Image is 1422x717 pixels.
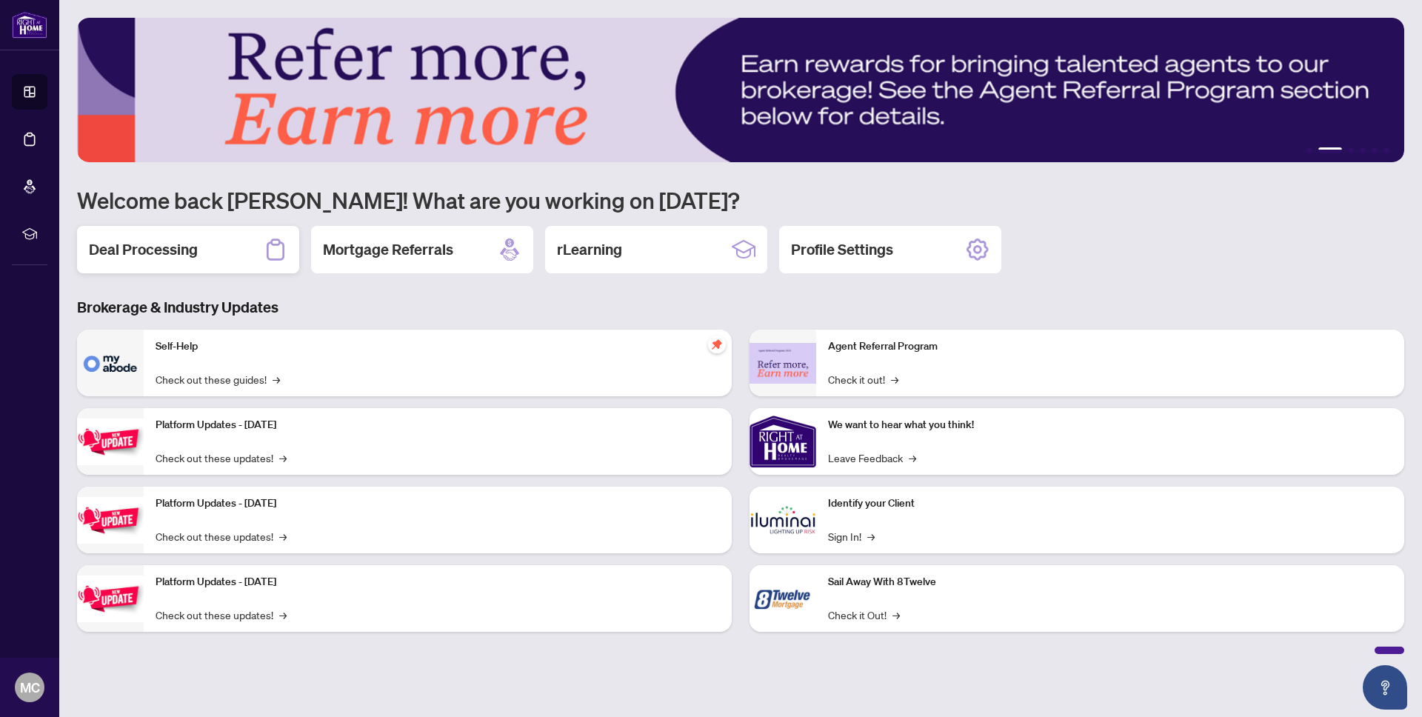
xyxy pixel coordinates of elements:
[77,186,1404,214] h1: Welcome back [PERSON_NAME]! What are you working on [DATE]?
[156,371,280,387] a: Check out these guides!→
[77,497,144,544] img: Platform Updates - July 8, 2025
[77,576,144,622] img: Platform Updates - June 23, 2025
[828,417,1392,433] p: We want to hear what you think!
[791,239,893,260] h2: Profile Settings
[1348,147,1354,153] button: 3
[279,528,287,544] span: →
[156,417,720,433] p: Platform Updates - [DATE]
[828,528,875,544] a: Sign In!→
[828,339,1392,355] p: Agent Referral Program
[557,239,622,260] h2: rLearning
[156,339,720,355] p: Self-Help
[828,371,898,387] a: Check it out!→
[77,418,144,465] img: Platform Updates - July 21, 2025
[20,677,40,698] span: MC
[156,496,720,512] p: Platform Updates - [DATE]
[12,11,47,39] img: logo
[323,239,453,260] h2: Mortgage Referrals
[750,343,816,384] img: Agent Referral Program
[1318,147,1342,153] button: 2
[750,565,816,632] img: Sail Away With 8Twelve
[1306,147,1312,153] button: 1
[891,371,898,387] span: →
[89,239,198,260] h2: Deal Processing
[156,528,287,544] a: Check out these updates!→
[279,607,287,623] span: →
[828,450,916,466] a: Leave Feedback→
[828,496,1392,512] p: Identify your Client
[156,574,720,590] p: Platform Updates - [DATE]
[1363,665,1407,710] button: Open asap
[708,336,726,353] span: pushpin
[1383,147,1389,153] button: 6
[828,607,900,623] a: Check it Out!→
[279,450,287,466] span: →
[750,408,816,475] img: We want to hear what you think!
[273,371,280,387] span: →
[867,528,875,544] span: →
[1360,147,1366,153] button: 4
[77,18,1404,162] img: Slide 1
[750,487,816,553] img: Identify your Client
[892,607,900,623] span: →
[1372,147,1378,153] button: 5
[909,450,916,466] span: →
[77,297,1404,318] h3: Brokerage & Industry Updates
[156,607,287,623] a: Check out these updates!→
[156,450,287,466] a: Check out these updates!→
[828,574,1392,590] p: Sail Away With 8Twelve
[77,330,144,396] img: Self-Help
